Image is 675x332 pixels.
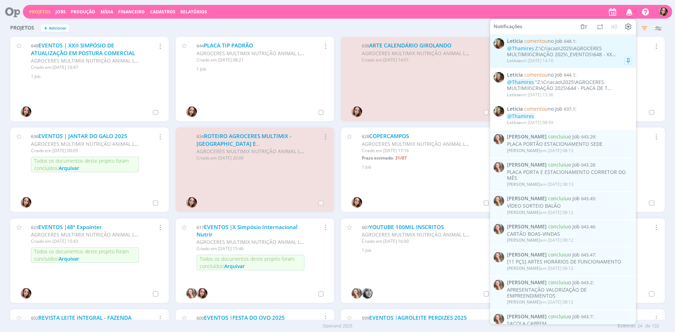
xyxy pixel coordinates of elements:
[34,157,129,171] span: Todos os documentos deste projeto foram concluídos!
[31,133,38,139] span: 636
[507,162,632,168] span: :
[637,323,642,330] span: 24
[507,148,573,153] div: em [DATE] 08:13
[652,323,659,330] span: 132
[197,239,311,245] span: AGROCERES MULTIMIX NUTRIÇÃO ANIMAL LTDA.
[524,38,562,44] span: no Job
[31,315,38,321] span: 602
[507,280,632,286] span: :
[507,237,540,243] span: [PERSON_NAME]
[507,196,547,202] span: [PERSON_NAME]
[507,210,573,215] div: em [DATE] 08:12
[369,223,444,231] a: YOUTUBE 100MIL INSCRITOS
[581,195,595,202] span: 643.45
[362,238,470,245] div: Criado em [DATE] 16:00
[204,42,253,49] a: PLACA TIP PADRÃO
[524,71,548,78] span: comentou
[581,162,595,168] span: 643.28
[362,50,476,57] span: AGROCERES MULTIMIX NUTRIÇÃO ANIMAL LTDA.
[197,43,204,49] span: 644
[507,224,547,230] span: [PERSON_NAME]
[524,105,548,112] span: comentou
[564,106,575,112] span: 637.1
[507,148,540,154] span: [PERSON_NAME]
[548,223,568,230] span: concluiu
[116,9,147,15] button: Financeiro
[56,9,66,15] a: Jobs
[150,9,175,15] span: Cadastros
[507,119,520,125] span: Letícia
[548,161,568,168] span: concluiu
[548,313,580,319] span: o Job
[31,73,160,80] div: 1 Job
[507,238,573,243] div: em [DATE] 08:12
[53,9,68,15] button: Jobs
[507,58,553,63] div: em [DATE] 14:10
[41,25,69,32] button: +Adicionar
[507,162,547,168] span: [PERSON_NAME]
[362,43,369,49] span: 638
[507,252,547,258] span: [PERSON_NAME]
[645,323,650,330] span: de
[197,66,326,72] div: 1 Job
[71,9,95,15] a: Produção
[362,141,476,147] span: AGROCERES MULTIMIX NUTRIÇÃO ANIMAL LTDA.
[507,38,523,44] span: Letícia
[44,25,47,32] span: +
[21,106,31,117] img: T
[507,141,632,147] div: PLACA PORTÃO ESTACIONAMENTO SEDE
[524,71,562,78] span: no Job
[197,57,304,63] div: Criado em [DATE] 08:21
[507,58,520,64] span: Letícia
[507,79,632,91] div: "Z:\Criacao\2025\AGROCERES MULTIMIX\CRIAÇÃO 2025\644 - PLACA DE T...
[31,43,38,49] span: 648
[494,224,504,234] img: G
[507,45,534,52] span: @Thamires
[494,252,504,262] img: G
[362,247,491,254] div: 1 Job
[31,224,38,230] span: 623
[362,164,491,170] div: 1 Job
[369,132,409,140] a: COPERCAMPOS
[507,231,632,237] div: CARTÃO BOAS-VINDAS
[197,315,204,321] span: 600
[618,323,636,330] span: Exibindo
[362,231,476,238] span: AGROCERES MULTIMIX NUTRIÇÃO ANIMAL LTDA.
[507,313,547,319] span: [PERSON_NAME]
[507,313,632,319] span: :
[507,182,573,187] div: em [DATE] 08:13
[197,148,311,155] span: AGROCERES MULTIMIX NUTRIÇÃO ANIMAL LTDA.
[507,287,632,299] div: APRESENTAÇÃO VALORIZAÇÃO DE EMPREENDIMENTOS
[197,288,207,299] img: T
[581,251,595,258] span: 643.47
[362,315,369,321] span: 599
[507,209,540,215] span: [PERSON_NAME]
[507,79,534,85] span: @Thamires
[31,141,146,147] span: AGROCERES MULTIMIX NUTRIÇÃO ANIMAL LTDA.
[548,251,580,258] span: o Job
[494,72,504,83] img: L
[362,155,394,161] span: Prazo estimado:
[507,134,632,140] span: :
[507,196,632,202] span: :
[507,266,573,271] div: em [DATE] 08:12
[31,64,139,71] div: Criado em [DATE] 10:47
[507,321,632,327] div: SACOLA CAPREM
[507,92,553,97] div: em [DATE] 12:36
[564,72,575,78] span: 644.1
[507,106,523,112] span: Letícia
[31,238,139,245] div: Criado em [DATE] 15:43
[197,246,304,252] div: Criado em [DATE] 15:46
[507,299,540,305] span: [PERSON_NAME]
[197,133,204,139] span: 634
[362,133,369,139] span: 628
[369,314,467,321] a: EVENTOS |AGROLEITE PERDIZES 2025
[69,9,97,15] button: Produção
[34,248,129,262] span: Todos os documentos deste projeto foram concluídos!
[507,280,547,286] span: [PERSON_NAME]
[548,279,568,286] span: concluiu
[200,255,294,269] span: Todos os documentos deste projeto foram concluídos!
[31,148,139,154] div: Criado em [DATE] 00:05
[548,223,580,230] span: o Job
[507,265,540,271] span: [PERSON_NAME]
